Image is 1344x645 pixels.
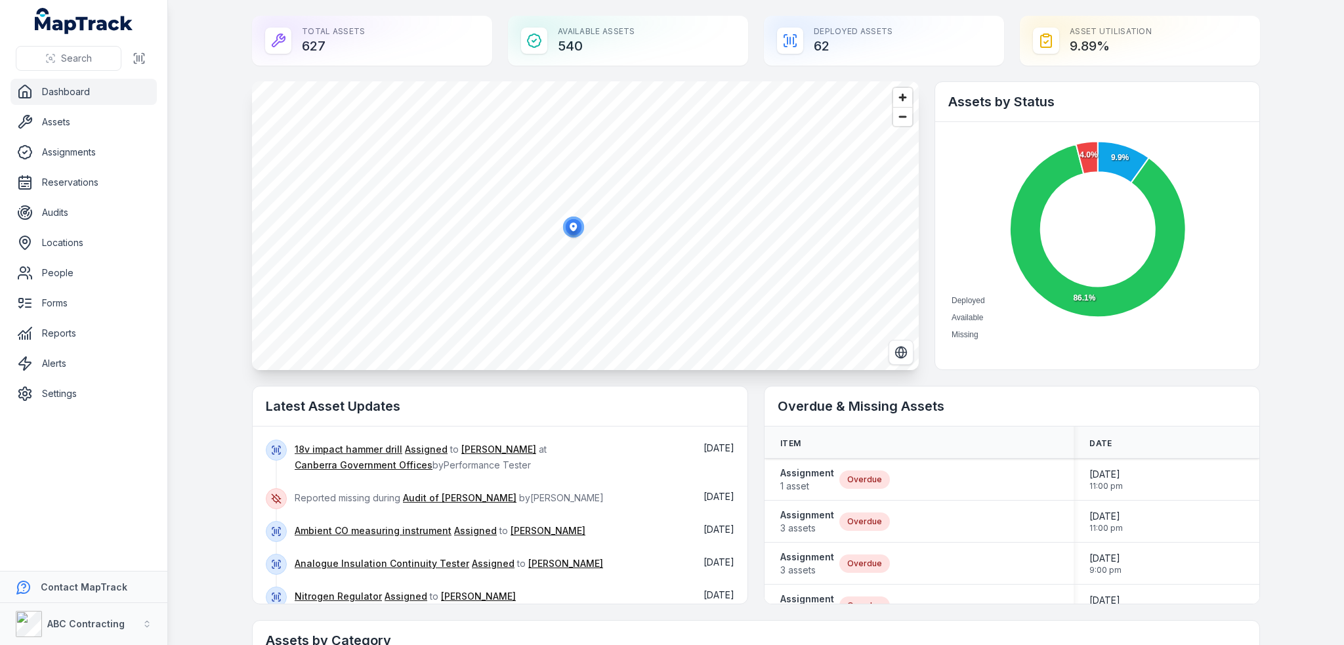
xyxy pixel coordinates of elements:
h2: Overdue & Missing Assets [778,397,1246,415]
span: [DATE] [1089,510,1123,523]
a: Analogue Insulation Continuity Tester [295,557,469,570]
div: Overdue [839,596,890,615]
a: Assignment3 assets [780,551,834,577]
a: Alerts [10,350,157,377]
strong: Contact MapTrack [41,581,127,593]
span: to [295,525,585,536]
a: Nitrogen Regulator [295,590,382,603]
span: 9:00 pm [1089,565,1122,575]
span: Reported missing during by [PERSON_NAME] [295,492,604,503]
a: Reservations [10,169,157,196]
a: [PERSON_NAME] [461,443,536,456]
a: Assigned [405,443,448,456]
span: Item [780,438,801,449]
span: Deployed [952,296,985,305]
span: [DATE] [703,556,734,568]
a: Assigned [472,557,514,570]
span: 11:00 pm [1089,481,1123,491]
span: 1 asset [780,480,834,493]
span: 11:00 pm [1089,523,1123,533]
span: [DATE] [703,442,734,453]
a: Assignment3 assets [780,509,834,535]
time: 30/07/2025, 6:31:08 am [703,442,734,453]
a: Audits [10,199,157,226]
span: to [295,558,603,569]
strong: Assignment [780,593,834,606]
button: Zoom in [893,88,912,107]
strong: Assignment [780,467,834,480]
time: 29/11/2024, 11:00:00 pm [1089,510,1123,533]
div: Overdue [839,512,890,531]
div: Overdue [839,470,890,489]
a: Settings [10,381,157,407]
a: Assignments [10,139,157,165]
span: [DATE] [703,491,734,502]
a: Assignment1 asset [780,467,834,493]
button: Zoom out [893,107,912,126]
time: 30/08/2024, 11:00:00 pm [1089,468,1123,491]
span: Search [61,52,92,65]
a: Forms [10,290,157,316]
a: Reports [10,320,157,346]
span: 3 assets [780,522,834,535]
a: Ambient CO measuring instrument [295,524,451,537]
canvas: Map [252,81,919,370]
a: Assigned [385,590,427,603]
a: People [10,260,157,286]
h2: Assets by Status [948,93,1246,111]
span: to at by Performance Tester [295,444,547,470]
span: Available [952,313,983,322]
span: [DATE] [1089,594,1122,607]
h2: Latest Asset Updates [266,397,734,415]
strong: Assignment [780,551,834,564]
strong: ABC Contracting [47,618,125,629]
a: Canberra Government Offices [295,459,432,472]
a: [PERSON_NAME] [511,524,585,537]
span: Date [1089,438,1112,449]
span: to [295,591,516,602]
span: [DATE] [1089,468,1123,481]
div: Overdue [839,554,890,573]
time: 23/07/2025, 12:42:03 pm [703,491,734,502]
time: 30/01/2025, 9:00:00 pm [1089,552,1122,575]
a: Assigned [454,524,497,537]
a: Locations [10,230,157,256]
span: 3 assets [780,564,834,577]
button: Search [16,46,121,71]
button: Switch to Satellite View [889,340,913,365]
span: [DATE] [703,589,734,600]
a: Dashboard [10,79,157,105]
strong: Assignment [780,509,834,522]
a: Audit of [PERSON_NAME] [403,491,516,505]
span: Missing [952,330,978,339]
a: MapTrack [35,8,133,34]
a: [PERSON_NAME] [441,590,516,603]
time: 23/07/2025, 9:22:22 am [703,556,734,568]
a: Assets [10,109,157,135]
a: Assignment [780,593,834,619]
span: [DATE] [703,524,734,535]
span: [DATE] [1089,552,1122,565]
time: 23/07/2025, 9:22:22 am [703,589,734,600]
a: [PERSON_NAME] [528,557,603,570]
a: 18v impact hammer drill [295,443,402,456]
time: 23/07/2025, 9:22:22 am [703,524,734,535]
time: 27/02/2025, 9:00:00 pm [1089,594,1122,617]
